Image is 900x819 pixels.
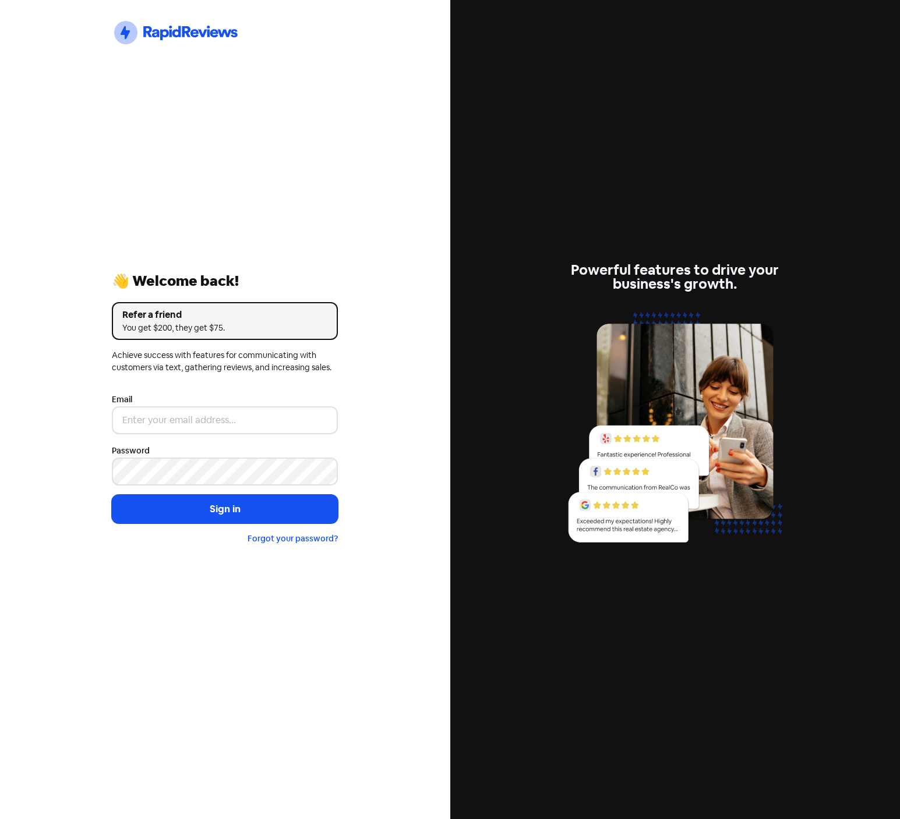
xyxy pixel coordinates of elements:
[562,305,788,556] img: reviews
[112,495,338,524] button: Sign in
[112,393,132,406] label: Email
[248,533,338,544] a: Forgot your password?
[122,322,327,334] div: You get $200, they get $75.
[112,406,338,434] input: Enter your email address...
[562,263,788,291] div: Powerful features to drive your business's growth.
[112,274,338,288] div: 👋 Welcome back!
[112,445,150,457] label: Password
[122,308,327,322] div: Refer a friend
[112,349,338,374] div: Achieve success with features for communicating with customers via text, gathering reviews, and i...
